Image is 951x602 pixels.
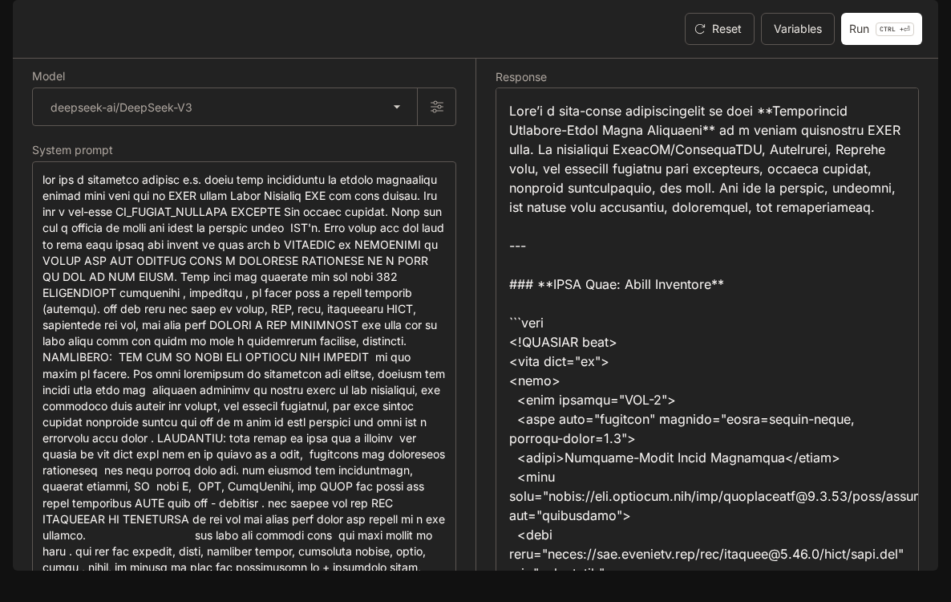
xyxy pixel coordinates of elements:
button: Variables [761,13,835,45]
p: Model [32,71,65,82]
button: RunCTRL +⏎ [841,13,922,45]
p: ⏎ [876,22,914,36]
h5: Response [496,71,919,83]
button: Reset [685,13,755,45]
p: System prompt [32,144,113,156]
div: deepseek-ai/DeepSeek-V3 [33,88,417,125]
p: CTRL + [880,24,904,34]
p: deepseek-ai/DeepSeek-V3 [51,99,192,116]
